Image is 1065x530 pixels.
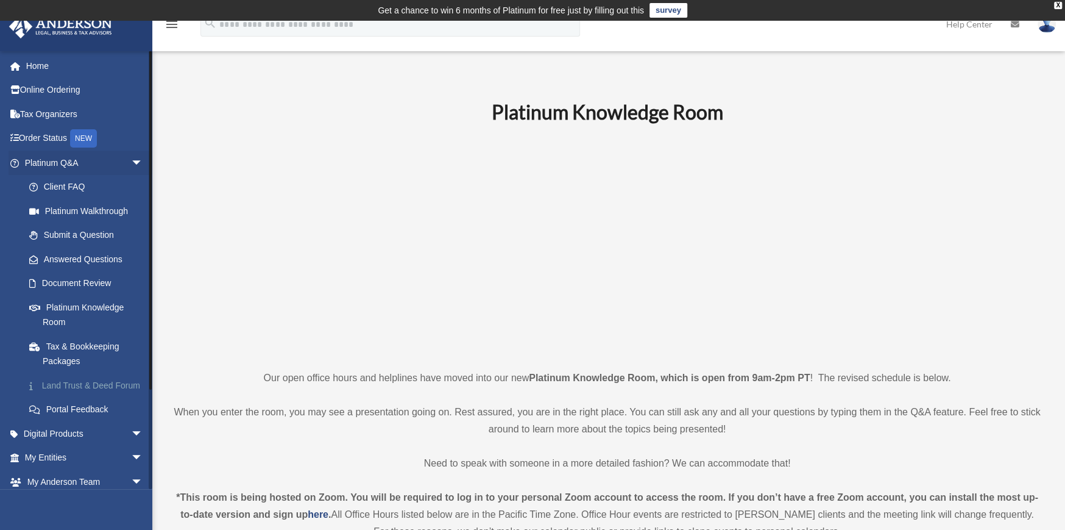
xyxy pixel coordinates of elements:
[17,247,161,271] a: Answered Questions
[649,3,687,18] a: survey
[165,21,179,32] a: menu
[17,175,161,199] a: Client FAQ
[1038,15,1056,33] img: User Pic
[131,421,155,446] span: arrow_drop_down
[17,373,161,398] a: Land Trust & Deed Forum
[17,199,161,223] a: Platinum Walkthrough
[17,334,161,373] a: Tax & Bookkeeping Packages
[9,421,161,446] a: Digital Productsarrow_drop_down
[174,455,1041,472] p: Need to speak with someone in a more detailed fashion? We can accommodate that!
[165,17,179,32] i: menu
[328,509,331,520] strong: .
[9,78,161,102] a: Online Ordering
[17,271,161,296] a: Document Review
[131,151,155,176] span: arrow_drop_down
[9,151,161,175] a: Platinum Q&Aarrow_drop_down
[9,54,161,78] a: Home
[529,373,810,383] strong: Platinum Knowledge Room, which is open from 9am-2pm PT
[308,509,328,520] a: here
[17,398,161,422] a: Portal Feedback
[425,141,790,347] iframe: 231110_Toby_KnowledgeRoom
[17,223,161,248] a: Submit a Question
[203,16,217,30] i: search
[9,446,161,470] a: My Entitiesarrow_drop_down
[5,15,116,38] img: Anderson Advisors Platinum Portal
[9,126,161,151] a: Order StatusNEW
[174,404,1041,438] p: When you enter the room, you may see a presentation going on. Rest assured, you are in the right ...
[9,102,161,126] a: Tax Organizers
[17,295,155,334] a: Platinum Knowledge Room
[492,100,723,124] b: Platinum Knowledge Room
[1054,2,1062,9] div: close
[174,370,1041,387] p: Our open office hours and helplines have moved into our new ! The revised schedule is below.
[70,129,97,148] div: NEW
[378,3,644,18] div: Get a chance to win 6 months of Platinum for free just by filling out this
[131,470,155,495] span: arrow_drop_down
[131,446,155,471] span: arrow_drop_down
[176,492,1038,520] strong: *This room is being hosted on Zoom. You will be required to log in to your personal Zoom account ...
[9,470,161,494] a: My Anderson Teamarrow_drop_down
